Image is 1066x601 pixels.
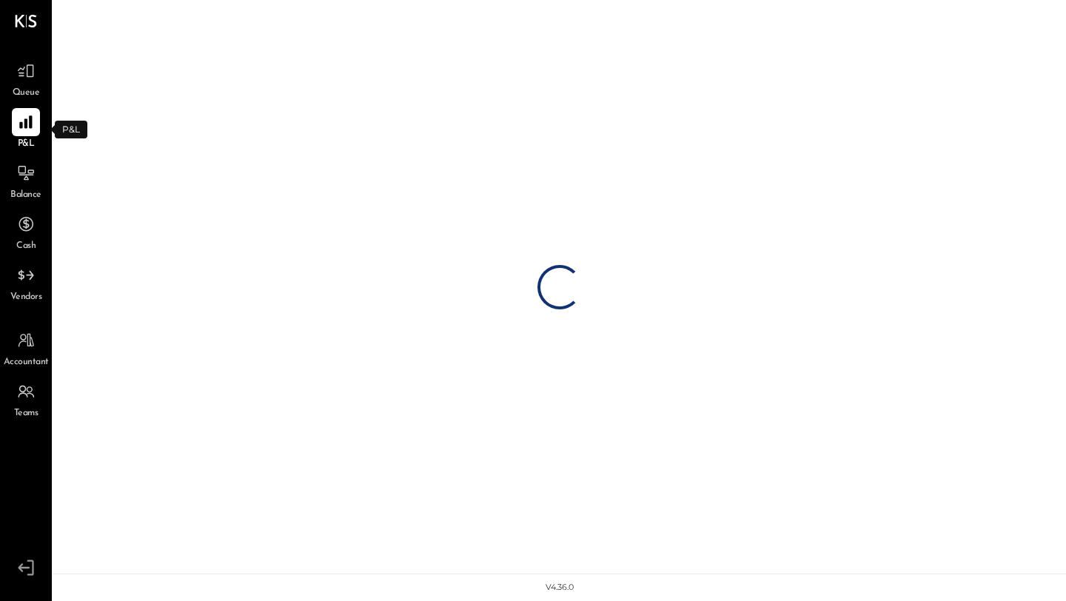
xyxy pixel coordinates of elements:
[1,326,51,369] a: Accountant
[4,356,49,369] span: Accountant
[1,377,51,420] a: Teams
[1,210,51,253] a: Cash
[18,138,35,151] span: P&L
[1,57,51,100] a: Queue
[13,87,40,100] span: Queue
[10,291,42,304] span: Vendors
[1,108,51,151] a: P&L
[1,159,51,202] a: Balance
[55,121,87,138] div: P&L
[14,407,38,420] span: Teams
[10,189,41,202] span: Balance
[16,240,36,253] span: Cash
[1,261,51,304] a: Vendors
[546,582,574,594] div: v 4.36.0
